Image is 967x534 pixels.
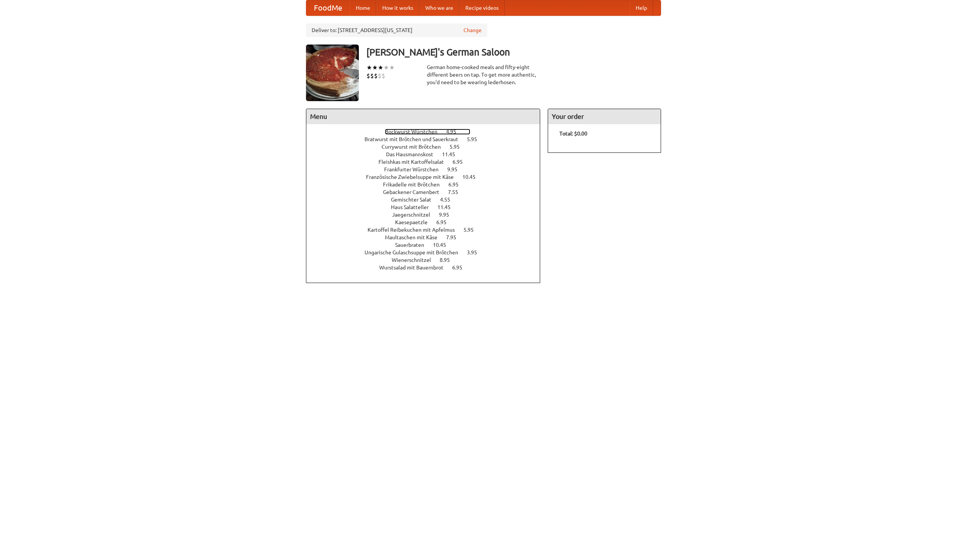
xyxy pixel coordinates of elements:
[436,219,454,225] span: 6.95
[366,63,372,72] li: ★
[370,72,374,80] li: $
[446,129,464,135] span: 4.95
[463,26,482,34] a: Change
[385,129,445,135] span: Bockwurst Würstchen
[467,249,485,255] span: 3.95
[383,182,447,188] span: Frikadelle mit Brötchen
[391,197,439,203] span: Gemischter Salat
[376,0,419,15] a: How it works
[386,151,469,157] a: Das Hausmannskost 11.45
[386,151,441,157] span: Das Hausmannskost
[385,234,470,240] a: Maultaschen mit Käse 7.95
[448,189,466,195] span: 7.55
[382,144,448,150] span: Currywurst mit Brötchen
[366,174,461,180] span: Französische Zwiebelsuppe mit Käse
[391,204,465,210] a: Haus Salatteller 11.45
[378,159,451,165] span: Fleishkas mit Kartoffelsalat
[306,109,540,124] h4: Menu
[383,189,447,195] span: Gebackener Camenbert
[383,182,473,188] a: Frikadelle mit Brötchen 6.95
[446,234,464,240] span: 7.95
[384,166,471,172] a: Frankfurter Würstchen 9.95
[306,0,350,15] a: FoodMe
[437,204,458,210] span: 11.45
[433,242,454,248] span: 10.45
[392,257,464,263] a: Wienerschnitzel 8.95
[365,249,466,255] span: Ungarische Gulaschsuppe mit Brötchen
[385,129,470,135] a: Bockwurst Würstchen 4.95
[378,159,477,165] a: Fleishkas mit Kartoffelsalat 6.95
[447,166,465,172] span: 9.95
[306,23,487,37] div: Deliver to: [STREET_ADDRESS][US_STATE]
[559,131,587,137] b: Total: $0.00
[385,234,445,240] span: Maultaschen mit Käse
[391,197,464,203] a: Gemischter Salat 4.55
[378,63,383,72] li: ★
[382,144,474,150] a: Currywurst mit Brötchen 5.95
[374,72,378,80] li: $
[368,227,488,233] a: Kartoffel Reibekuchen mit Apfelmus 5.95
[392,212,438,218] span: Jaegerschnitzel
[419,0,459,15] a: Who we are
[395,219,460,225] a: Kaesepaetzle 6.95
[395,242,432,248] span: Sauerbraten
[395,219,435,225] span: Kaesepaetzle
[366,174,490,180] a: Französische Zwiebelsuppe mit Käse 10.45
[440,197,458,203] span: 4.55
[366,45,661,60] h3: [PERSON_NAME]'s German Saloon
[372,63,378,72] li: ★
[365,136,491,142] a: Bratwurst mit Brötchen und Sauerkraut 5.95
[452,265,470,271] span: 6.95
[395,242,460,248] a: Sauerbraten 10.45
[383,189,472,195] a: Gebackener Camenbert 7.55
[467,136,485,142] span: 5.95
[366,72,370,80] li: $
[379,265,451,271] span: Wurstsalad mit Bauernbrot
[306,45,359,101] img: angular.jpg
[392,257,439,263] span: Wienerschnitzel
[450,144,467,150] span: 5.95
[379,265,476,271] a: Wurstsalad mit Bauernbrot 6.95
[440,257,457,263] span: 8.95
[463,227,481,233] span: 5.95
[389,63,395,72] li: ★
[427,63,540,86] div: German home-cooked meals and fifty-eight different beers on tap. To get more authentic, you'd nee...
[368,227,462,233] span: Kartoffel Reibekuchen mit Apfelmus
[378,72,382,80] li: $
[392,212,463,218] a: Jaegerschnitzel 9.95
[391,204,436,210] span: Haus Salatteller
[384,166,446,172] span: Frankfurter Würstchen
[462,174,483,180] span: 10.45
[365,249,491,255] a: Ungarische Gulaschsuppe mit Brötchen 3.95
[630,0,653,15] a: Help
[548,109,661,124] h4: Your order
[442,151,463,157] span: 11.45
[350,0,376,15] a: Home
[382,72,385,80] li: $
[453,159,470,165] span: 6.95
[383,63,389,72] li: ★
[439,212,457,218] span: 9.95
[459,0,505,15] a: Recipe videos
[448,182,466,188] span: 6.95
[365,136,466,142] span: Bratwurst mit Brötchen und Sauerkraut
